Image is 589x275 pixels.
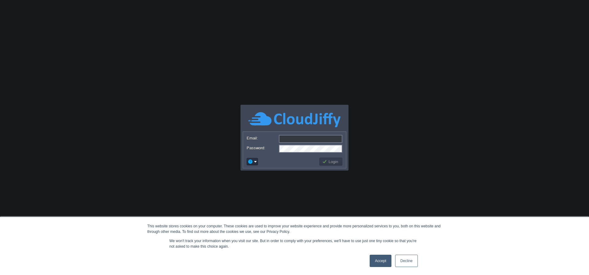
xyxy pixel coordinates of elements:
[248,111,341,128] img: CloudJiffy
[247,135,278,141] label: Email:
[247,145,278,151] label: Password:
[322,159,340,164] button: Login
[147,223,442,234] div: This website stores cookies on your computer. These cookies are used to improve your website expe...
[395,255,418,267] a: Decline
[370,255,391,267] a: Accept
[169,238,420,249] p: We won't track your information when you visit our site. But in order to comply with your prefere...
